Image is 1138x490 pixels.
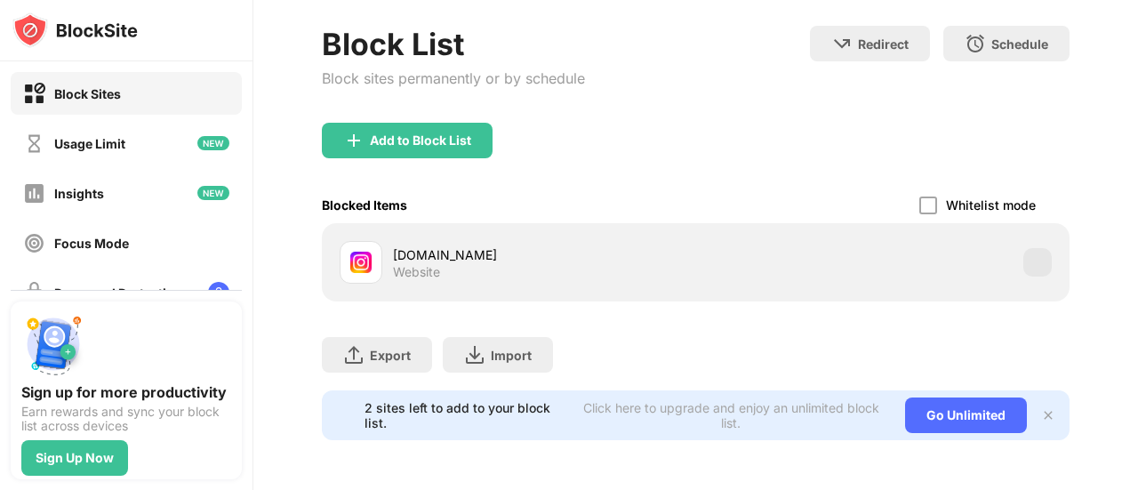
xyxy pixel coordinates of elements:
img: password-protection-off.svg [23,282,45,304]
div: Export [370,348,411,363]
img: time-usage-off.svg [23,133,45,155]
div: Focus Mode [54,236,129,251]
img: new-icon.svg [197,136,229,150]
div: Add to Block List [370,133,471,148]
div: Insights [54,186,104,201]
img: push-signup.svg [21,312,85,376]
div: Schedule [991,36,1048,52]
div: [DOMAIN_NAME] [393,245,696,264]
div: Password Protection [54,285,182,301]
div: Block List [322,26,585,62]
div: Sign up for more productivity [21,383,231,401]
div: Block Sites [54,86,121,101]
div: Redirect [858,36,909,52]
img: favicons [350,252,372,273]
img: insights-off.svg [23,182,45,205]
img: x-button.svg [1041,408,1055,422]
div: Block sites permanently or by schedule [322,69,585,87]
div: Import [491,348,532,363]
div: Blocked Items [322,197,407,213]
div: Click here to upgrade and enjoy an unlimited block list. [578,400,884,430]
img: block-on.svg [23,83,45,105]
img: lock-menu.svg [208,282,229,303]
div: Sign Up Now [36,451,114,465]
div: Earn rewards and sync your block list across devices [21,405,231,433]
img: new-icon.svg [197,186,229,200]
div: Usage Limit [54,136,125,151]
img: focus-off.svg [23,232,45,254]
img: logo-blocksite.svg [12,12,138,48]
div: 2 sites left to add to your block list. [365,400,567,430]
div: Website [393,264,440,280]
div: Whitelist mode [946,197,1036,213]
div: Go Unlimited [905,398,1027,433]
